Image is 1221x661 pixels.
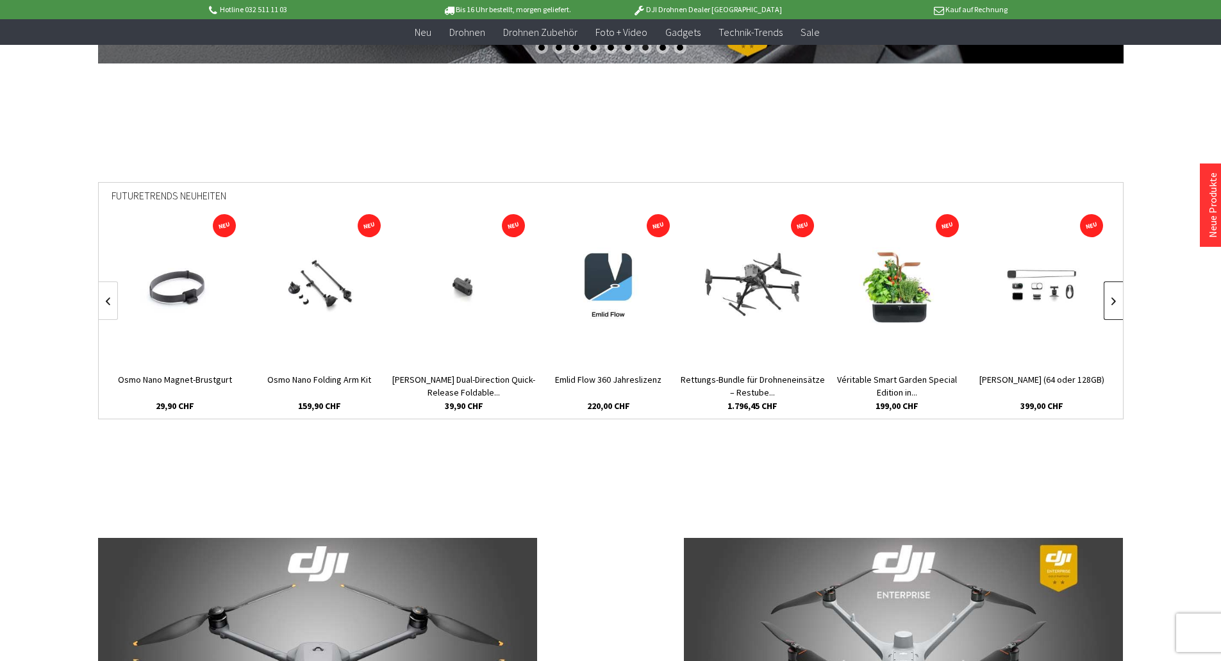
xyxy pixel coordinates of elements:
[665,26,701,38] span: Gadgets
[604,41,617,54] div: 5
[298,399,341,412] span: 159,90 CHF
[247,373,391,399] a: Osmo Nano Folding Arm Kit
[656,41,669,54] div: 8
[112,183,1110,218] div: Futuretrends Neuheiten
[440,19,494,46] a: Drohnen
[415,26,431,38] span: Neu
[413,247,515,324] img: Osmo Nano Dual-Direction Quick-Release Foldable Adapter Mount
[570,247,647,324] img: Emlid Flow 360 Jahreslizenz
[656,19,710,46] a: Gadgets
[622,41,635,54] div: 6
[503,26,577,38] span: Drohnen Zubehör
[536,373,680,399] a: Emlid Flow 360 Jahreslizenz
[156,399,194,412] span: 29,90 CHF
[587,41,600,54] div: 4
[990,247,1093,324] img: Osmo Nano (64 oder 128GB)
[207,2,407,17] p: Hotline 032 511 11 03
[445,399,483,412] span: 39,90 CHF
[595,26,647,38] span: Foto + Video
[406,19,440,46] a: Neu
[449,26,485,38] span: Drohnen
[876,399,918,412] span: 199,00 CHF
[639,41,652,54] div: 7
[127,247,223,324] img: Osmo Nano Magnet-Brustgurt
[681,373,825,399] a: Rettungs-Bundle für Drohneneinsätze – Restube...
[710,19,792,46] a: Technik-Trends
[103,373,247,399] a: Osmo Nano Magnet-Brustgurt
[407,2,607,17] p: Bis 16 Uhr bestellt, morgen geliefert.
[587,399,630,412] span: 220,00 CHF
[586,19,656,46] a: Foto + Video
[718,26,783,38] span: Technik-Trends
[1020,399,1063,412] span: 399,00 CHF
[552,41,565,54] div: 2
[697,247,808,324] img: Rettungs-Bundle für Drohneneinsätze – Restube Automatic 75 + AD4 Abwurfsystem
[268,247,370,324] img: Osmo Nano Folding Arm Kit
[674,41,686,54] div: 9
[825,373,969,399] a: Véritable Smart Garden Special Edition in...
[792,19,829,46] a: Sale
[808,2,1008,17] p: Kauf auf Rechnung
[727,399,777,412] span: 1.796,45 CHF
[607,2,807,17] p: DJI Drohnen Dealer [GEOGRAPHIC_DATA]
[801,26,820,38] span: Sale
[1206,172,1219,238] a: Neue Produkte
[494,19,586,46] a: Drohnen Zubehör
[535,41,548,54] div: 1
[859,247,936,324] img: Véritable Smart Garden Special Edition in Schwarz/Kupfer
[570,41,583,54] div: 3
[970,373,1114,399] a: [PERSON_NAME] (64 oder 128GB)
[392,373,536,399] a: [PERSON_NAME] Dual-Direction Quick-Release Foldable...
